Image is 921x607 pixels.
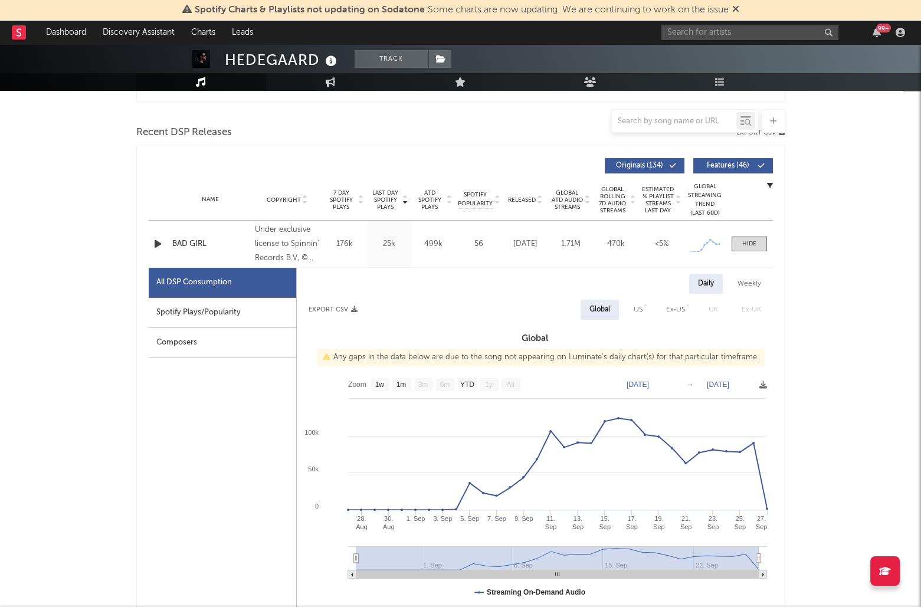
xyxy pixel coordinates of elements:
div: 99 + [876,24,891,32]
div: US [634,303,643,317]
div: Daily [689,274,723,294]
button: Track [355,50,428,68]
text: 6m [440,380,450,389]
div: 176k [326,238,364,250]
text: 9. Sep [514,515,533,522]
a: Discovery Assistant [94,21,183,44]
text: 28. Aug [356,515,368,530]
span: Features ( 46 ) [701,162,755,169]
div: 56 [458,238,500,250]
text: 100k [304,429,319,436]
div: Name [172,195,250,204]
input: Search for artists [661,25,838,40]
span: ATD Spotify Plays [414,189,445,211]
div: All DSP Consumption [156,275,232,290]
div: Composers [149,328,296,358]
div: Spotify Plays/Popularity [149,298,296,328]
text: 0 [314,503,318,510]
div: 499k [414,238,453,250]
text: 1m [396,380,406,389]
div: 1.71M [551,238,591,250]
div: HEDEGAARD [225,50,340,70]
text: 1y [485,380,493,389]
span: 7 Day Spotify Plays [326,189,357,211]
a: Charts [183,21,224,44]
div: 25k [370,238,408,250]
a: Dashboard [38,21,94,44]
text: 30. Aug [382,515,394,530]
div: Global Streaming Trend (Last 60D) [687,182,723,218]
text: Zoom [348,380,366,389]
input: Search by song name or URL [612,117,736,126]
div: 470k [596,238,636,250]
text: 25. Sep [734,515,746,530]
text: 19. Sep [653,515,664,530]
button: Originals(134) [605,158,684,173]
text: 11. Sep [545,515,556,530]
text: [DATE] [627,380,649,389]
text: 3m [418,380,428,389]
span: Released [508,196,536,204]
span: Dismiss [732,5,739,15]
text: [DATE] [707,380,729,389]
span: Copyright [267,196,301,204]
button: Export CSV [736,129,785,136]
div: <5% [642,238,681,250]
text: 5. Sep [460,515,479,522]
text: 21. Sep [680,515,691,530]
text: 7. Sep [487,515,506,522]
button: Features(46) [693,158,773,173]
text: 3. Sep [433,515,452,522]
button: Export CSV [309,306,358,313]
span: Spotify Popularity [458,191,493,208]
span: : Some charts are now updating. We are continuing to work on the issue [195,5,729,15]
span: Global ATD Audio Streams [551,189,584,211]
text: 27. Sep [755,515,767,530]
div: Ex-US [666,303,685,317]
a: BAD GIRL [172,238,250,250]
text: All [506,380,514,389]
text: Streaming On-Demand Audio [487,588,585,596]
h3: Global [297,332,773,346]
span: Global Rolling 7D Audio Streams [596,186,629,214]
div: All DSP Consumption [149,268,296,298]
text: 15. Sep [599,515,611,530]
text: 17. Sep [626,515,638,530]
text: YTD [460,380,474,389]
div: Under exclusive license to Spinnin’ Records B.V, © 2025 OneHundred - Car Music [255,223,319,265]
button: 99+ [873,28,881,37]
span: Last Day Spotify Plays [370,189,401,211]
a: Leads [224,21,261,44]
div: Global [589,303,610,317]
text: 23. Sep [707,515,719,530]
div: Any gaps in the data below are due to the song not appearing on Luminate's daily chart(s) for tha... [317,349,765,366]
text: → [687,380,694,389]
text: 1. Sep [406,515,425,522]
span: Spotify Charts & Playlists not updating on Sodatone [195,5,425,15]
text: 1w [375,380,384,389]
text: 50k [308,465,319,473]
text: 13. Sep [572,515,584,530]
span: Recent DSP Releases [136,126,232,140]
div: [DATE] [506,238,545,250]
span: Estimated % Playlist Streams Last Day [642,186,674,214]
span: Originals ( 134 ) [612,162,667,169]
div: Weekly [729,274,770,294]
